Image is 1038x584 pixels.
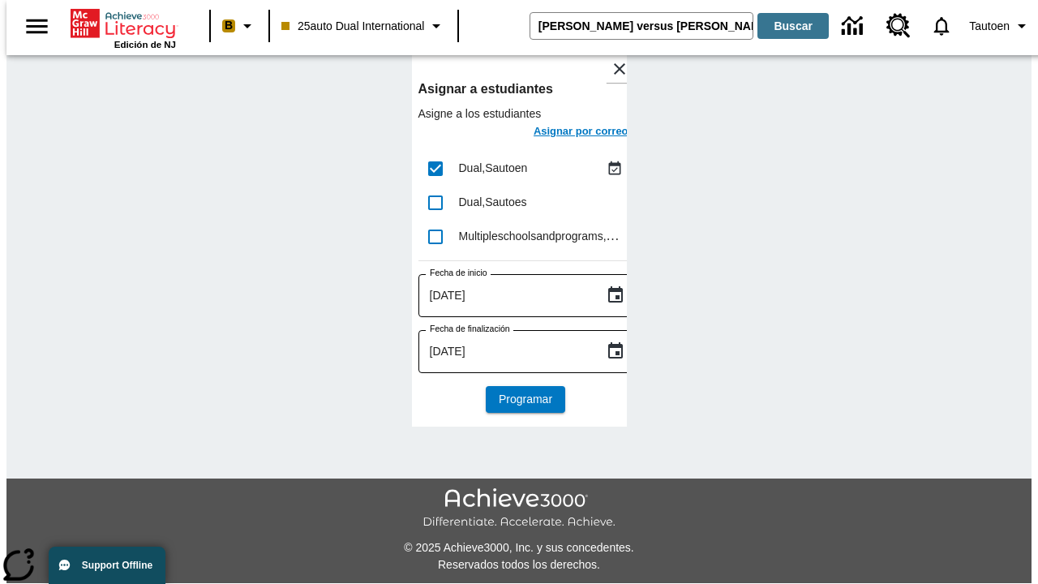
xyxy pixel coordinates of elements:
[281,18,424,35] span: 25auto Dual International
[969,18,1010,35] span: Tautoen
[430,267,487,279] label: Fecha de inicio
[82,560,152,571] span: Support Offline
[13,2,61,50] button: Abrir el menú lateral
[459,161,528,174] span: Dual , Sautoen
[757,13,829,39] button: Buscar
[275,11,453,41] button: Clase: 25auto Dual International, Selecciona una clase
[606,55,633,83] button: Cerrar
[6,556,1032,573] p: Reservados todos los derechos.
[49,547,165,584] button: Support Offline
[599,335,632,367] button: Choose date, selected date is 25 sep 2025
[114,40,176,49] span: Edición de NJ
[225,15,233,36] span: B
[422,488,616,530] img: Achieve3000 Differentiate Accelerate Achieve
[71,6,176,49] div: Portada
[534,122,628,141] h6: Asignar por correo
[459,160,603,177] div: Dual, Sautoen
[412,49,627,427] div: lesson details
[877,4,920,48] a: Centro de recursos, Se abrirá en una pestaña nueva.
[418,330,593,373] input: DD-MMMM-YYYY
[832,4,877,49] a: Centro de información
[920,5,963,47] a: Notificaciones
[6,539,1032,556] p: © 2025 Achieve3000, Inc. y sus concedentes.
[599,279,632,311] button: Choose date, selected date is 25 sep 2025
[459,228,627,245] div: Multipleschoolsandprograms, Sautoen
[71,7,176,40] a: Portada
[963,11,1038,41] button: Perfil/Configuración
[529,122,633,145] button: Asignar por correo
[459,229,649,243] span: Multipleschoolsandprograms , Sautoen
[603,157,627,181] button: Asignado 25 sept al 25 sept
[418,274,593,317] input: DD-MMMM-YYYY
[459,194,627,211] div: Dual, Sautoes
[430,323,510,335] label: Fecha de finalización
[418,78,633,101] h6: Asignar a estudiantes
[499,391,552,408] span: Programar
[486,386,565,413] button: Programar
[530,13,753,39] input: Buscar campo
[459,195,527,208] span: Dual , Sautoes
[216,11,264,41] button: Boost El color de la clase es melocotón. Cambiar el color de la clase.
[418,105,633,122] p: Asigne a los estudiantes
